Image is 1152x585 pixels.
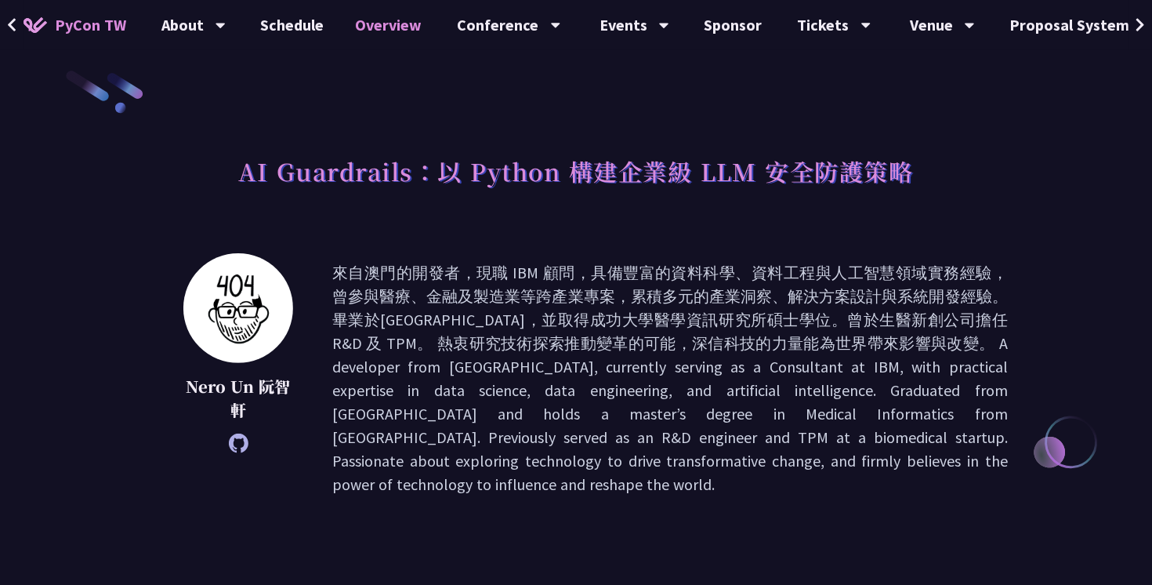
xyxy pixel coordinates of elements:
[238,147,914,194] h1: AI Guardrails：以 Python 構建企業級 LLM 安全防護策略
[55,13,126,37] span: PyCon TW
[183,375,293,422] p: Nero Un 阮智軒
[332,261,1008,496] p: 來自澳門的開發者，現職 IBM 顧問，具備豐富的資料科學、資料工程與人工智慧領域實務經驗，曾參與醫療、金融及製造業等跨產業專案，累積多元的產業洞察、解決方案設計與系統開發經驗。 畢業於[GEOG...
[183,253,293,363] img: Nero Un 阮智軒
[8,5,142,45] a: PyCon TW
[24,17,47,33] img: Home icon of PyCon TW 2025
